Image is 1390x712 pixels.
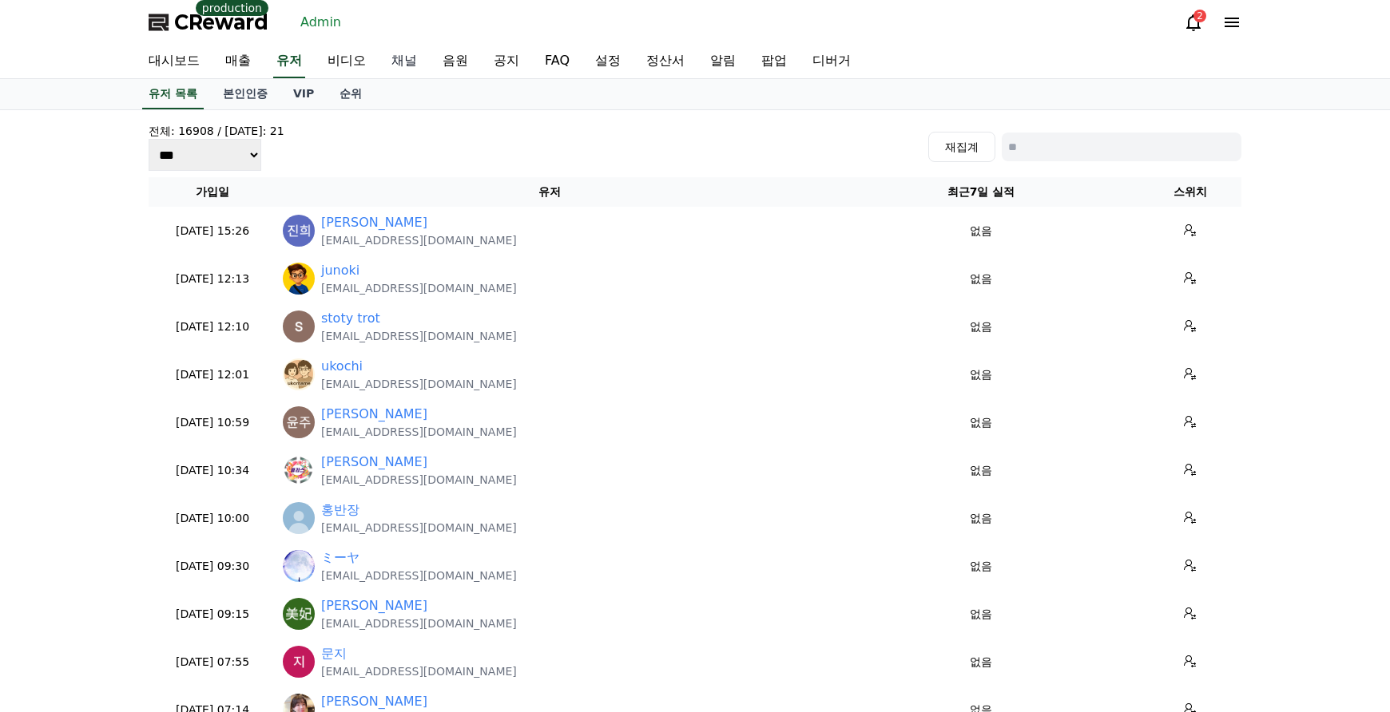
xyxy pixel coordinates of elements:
[5,506,105,546] a: Home
[155,414,270,431] p: [DATE] 10:59
[321,500,359,520] a: 홍반장
[321,453,427,472] a: [PERSON_NAME]
[829,510,1132,527] p: 없음
[321,405,427,424] a: [PERSON_NAME]
[321,424,517,440] p: [EMAIL_ADDRESS][DOMAIN_NAME]
[149,177,276,207] th: 가입일
[149,10,268,35] a: CReward
[155,318,270,335] p: [DATE] 12:10
[829,606,1132,623] p: 없음
[321,376,517,392] p: [EMAIL_ADDRESS][DOMAIN_NAME]
[379,45,430,78] a: 채널
[749,45,800,78] a: 팝업
[133,531,180,544] span: Messages
[327,79,375,109] a: 순위
[532,45,582,78] a: FAQ
[321,644,347,663] a: 문지
[321,309,380,328] a: stoty trot
[155,654,270,670] p: [DATE] 07:55
[481,45,532,78] a: 공지
[829,462,1132,479] p: 없음
[236,530,276,543] span: Settings
[829,414,1132,431] p: 없음
[321,232,517,248] p: [EMAIL_ADDRESS][DOMAIN_NAME]
[283,406,315,438] img: https://lh3.googleusercontent.com/a/ACg8ocIg60PokbiBv2QhzkVCbGNxRtQPPckcFx83Wr0eXRTT3ako5Q=s96-c
[430,45,481,78] a: 음원
[1184,13,1203,32] a: 2
[155,366,270,383] p: [DATE] 12:01
[321,548,359,568] a: ミーヤ
[1138,177,1241,207] th: 스위치
[155,510,270,527] p: [DATE] 10:00
[321,520,517,536] p: [EMAIL_ADDRESS][DOMAIN_NAME]
[321,568,517,583] p: [EMAIL_ADDRESS][DOMAIN_NAME]
[280,79,327,109] a: VIP
[105,506,206,546] a: Messages
[273,45,305,78] a: 유저
[155,558,270,575] p: [DATE] 09:30
[210,79,280,109] a: 본인인증
[321,261,359,280] a: junoki
[283,550,315,582] img: https://lh3.googleusercontent.com/a/ACg8ocLrJ0uE6CxMRd-sKYwoKayL_HmXkqvSLnMJGmQ7Nb1BcH2aAuBt=s96-c
[633,45,697,78] a: 정산서
[155,271,270,287] p: [DATE] 12:13
[206,506,307,546] a: Settings
[829,654,1132,670] p: 없음
[829,366,1132,383] p: 없음
[174,10,268,35] span: CReward
[928,132,995,162] button: 재집계
[283,502,315,534] img: http://img1.kakaocdn.net/thumb/R640x640.q70/?fname=http://t1.kakaocdn.net/account_images/default_...
[283,311,315,342] img: https://lh3.googleusercontent.com/a/ACg8ocJu2dHIQ-K8T3LNrkoWDaFjexJdtJUg7ck8BTiuNypF2Di7Ug=s96-c
[155,462,270,479] p: [DATE] 10:34
[321,615,517,631] p: [EMAIL_ADDRESS][DOMAIN_NAME]
[41,530,69,543] span: Home
[276,177,823,207] th: 유저
[136,45,212,78] a: 대시보드
[582,45,633,78] a: 설정
[829,558,1132,575] p: 없음
[800,45,864,78] a: 디버거
[321,280,517,296] p: [EMAIL_ADDRESS][DOMAIN_NAME]
[823,177,1138,207] th: 최근7일 실적
[321,213,427,232] a: [PERSON_NAME]
[283,215,315,247] img: https://lh3.googleusercontent.com/a/ACg8ocIE2zjmlalvpUQfOuKqnLe_5JIs--fc7gwUfBU1G8avMI7Pig=s96-c
[697,45,749,78] a: 알림
[321,663,517,679] p: [EMAIL_ADDRESS][DOMAIN_NAME]
[142,79,204,109] a: 유저 목록
[283,358,315,390] img: https://cdn.creward.net/profile/user/YY09Sep 3, 2025120349_80112e307bb7132086b56fe0167bf9c00b3236...
[294,10,347,35] a: Admin
[315,45,379,78] a: 비디오
[283,454,315,486] img: https://lh3.googleusercontent.com/a/ACg8ocIaOu03eLjxrQXiAN7KkZpug2FX1BJB0JPbYwYo1x7CZF-w1xk=s96-c
[321,596,427,615] a: [PERSON_NAME]
[829,223,1132,239] p: 없음
[149,123,284,139] h4: 전체: 16908 / [DATE]: 21
[321,357,363,376] a: ukochi
[155,606,270,623] p: [DATE] 09:15
[212,45,264,78] a: 매출
[829,271,1132,287] p: 없음
[283,646,315,678] img: https://lh3.googleusercontent.com/a/ACg8ocLW6UHSOKGYEF3DC_vdw1jLdhxmiRpkYJB38i-YyKzf28YVfg=s96-c
[1193,10,1206,22] div: 2
[321,692,427,711] a: [PERSON_NAME]
[283,263,315,295] img: http://k.kakaocdn.net/dn/dJgR7Y/btsMYwKwjrg/s3JNpW71hYM8QeSGnXdRpK/img_640x640.jpg
[321,472,517,488] p: [EMAIL_ADDRESS][DOMAIN_NAME]
[321,328,517,344] p: [EMAIL_ADDRESS][DOMAIN_NAME]
[829,318,1132,335] p: 없음
[283,598,315,630] img: https://lh3.googleusercontent.com/a/ACg8ocIDC9idDqv9GzGWh3rsGfT1ZTyoDEIWyngas8zSx8ocqLbonw=s96-c
[155,223,270,239] p: [DATE] 15:26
